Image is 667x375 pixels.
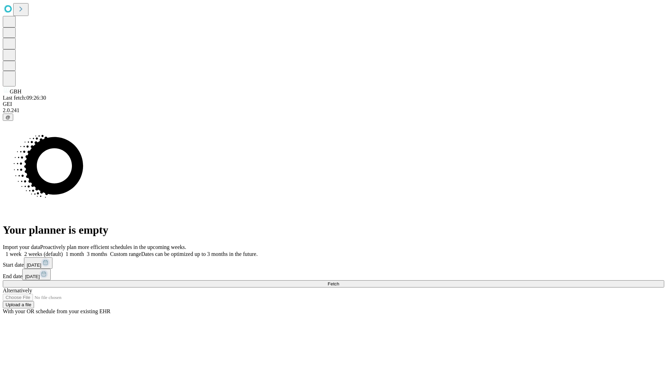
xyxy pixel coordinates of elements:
[24,257,52,269] button: [DATE]
[3,114,13,121] button: @
[3,101,664,107] div: GEI
[3,301,34,308] button: Upload a file
[110,251,141,257] span: Custom range
[6,115,10,120] span: @
[40,244,186,250] span: Proactively plan more efficient schedules in the upcoming weeks.
[87,251,107,257] span: 3 months
[328,281,339,286] span: Fetch
[6,251,22,257] span: 1 week
[3,308,110,314] span: With your OR schedule from your existing EHR
[10,89,22,94] span: GBH
[24,251,63,257] span: 2 weeks (default)
[3,107,664,114] div: 2.0.241
[66,251,84,257] span: 1 month
[141,251,257,257] span: Dates can be optimized up to 3 months in the future.
[3,224,664,236] h1: Your planner is empty
[3,280,664,287] button: Fetch
[27,262,41,268] span: [DATE]
[3,269,664,280] div: End date
[25,274,40,279] span: [DATE]
[3,244,40,250] span: Import your data
[3,95,46,101] span: Last fetch: 09:26:30
[22,269,51,280] button: [DATE]
[3,257,664,269] div: Start date
[3,287,32,293] span: Alternatively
